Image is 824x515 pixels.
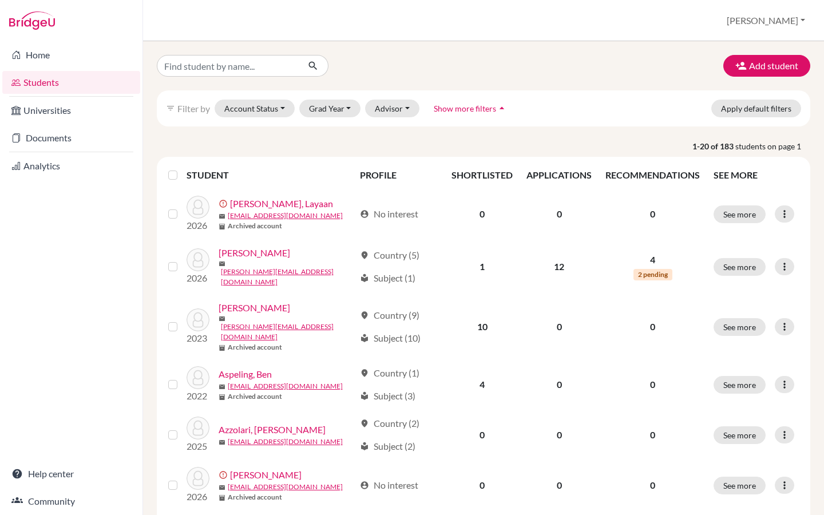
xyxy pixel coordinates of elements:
td: 0 [520,460,599,510]
button: See more [714,318,766,336]
b: Archived account [228,391,282,402]
p: 2022 [187,389,209,403]
span: mail [219,439,225,446]
td: 0 [520,189,599,239]
a: Azzolari, [PERSON_NAME] [219,423,326,437]
span: account_circle [360,209,369,219]
p: 0 [605,428,700,442]
button: Grad Year [299,100,361,117]
span: students on page 1 [735,140,810,152]
div: Country (5) [360,248,419,262]
button: See more [714,258,766,276]
td: 10 [445,294,520,359]
span: inventory_2 [219,394,225,401]
strong: 1-20 of 183 [692,140,735,152]
td: 1 [445,239,520,294]
a: [EMAIL_ADDRESS][DOMAIN_NAME] [228,437,343,447]
th: SHORTLISTED [445,161,520,189]
span: local_library [360,391,369,401]
th: SEE MORE [707,161,806,189]
a: Analytics [2,154,140,177]
p: 0 [605,478,700,492]
span: mail [219,383,225,390]
div: Subject (3) [360,389,415,403]
span: mail [219,260,225,267]
span: mail [219,213,225,220]
span: inventory_2 [219,344,225,351]
span: location_on [360,311,369,320]
td: 0 [520,294,599,359]
span: mail [219,484,225,491]
p: 0 [605,320,700,334]
td: 0 [445,460,520,510]
a: [PERSON_NAME] [230,468,302,482]
i: filter_list [166,104,175,113]
img: Bridge-U [9,11,55,30]
div: Subject (10) [360,331,421,345]
img: Andrade, Gabriel [187,248,209,271]
p: 0 [605,207,700,221]
p: 2026 [187,490,209,504]
button: Advisor [365,100,419,117]
th: PROFILE [353,161,445,189]
img: Azzolari, Massimiliano Scott [187,417,209,439]
a: Aspeling, Ben [219,367,272,381]
button: See more [714,376,766,394]
button: See more [714,477,766,494]
span: location_on [360,251,369,260]
p: 2026 [187,271,209,285]
button: Apply default filters [711,100,801,117]
b: Archived account [228,492,282,502]
span: 2 pending [633,269,672,280]
span: error_outline [219,199,230,208]
p: 2025 [187,439,209,453]
a: Home [2,43,140,66]
a: [EMAIL_ADDRESS][DOMAIN_NAME] [228,211,343,221]
input: Find student by name... [157,55,299,77]
span: account_circle [360,481,369,490]
td: 0 [520,410,599,460]
td: 12 [520,239,599,294]
a: Universities [2,99,140,122]
button: [PERSON_NAME] [722,10,810,31]
a: [PERSON_NAME][EMAIL_ADDRESS][DOMAIN_NAME] [221,267,355,287]
td: 0 [520,359,599,410]
div: Subject (1) [360,271,415,285]
b: Archived account [228,342,282,352]
th: APPLICATIONS [520,161,599,189]
button: See more [714,205,766,223]
span: local_library [360,274,369,283]
div: Country (9) [360,308,419,322]
a: [PERSON_NAME] [219,301,290,315]
span: local_library [360,334,369,343]
a: Community [2,490,140,513]
a: Students [2,71,140,94]
th: STUDENT [187,161,354,189]
span: location_on [360,419,369,428]
th: RECOMMENDATIONS [599,161,707,189]
span: local_library [360,442,369,451]
img: Barel, Amit [187,467,209,490]
span: inventory_2 [219,223,225,230]
p: 4 [605,253,700,267]
i: arrow_drop_up [496,102,508,114]
button: Account Status [215,100,295,117]
a: Help center [2,462,140,485]
span: mail [219,315,225,322]
a: [EMAIL_ADDRESS][DOMAIN_NAME] [228,381,343,391]
td: 0 [445,410,520,460]
p: 2023 [187,331,209,345]
a: [PERSON_NAME], Layaan [230,197,333,211]
a: Documents [2,126,140,149]
button: Show more filtersarrow_drop_up [424,100,517,117]
b: Archived account [228,221,282,231]
a: [PERSON_NAME][EMAIL_ADDRESS][DOMAIN_NAME] [221,322,355,342]
span: error_outline [219,470,230,480]
div: Country (1) [360,366,419,380]
span: location_on [360,369,369,378]
div: Subject (2) [360,439,415,453]
span: inventory_2 [219,494,225,501]
td: 4 [445,359,520,410]
span: Filter by [177,103,210,114]
img: Antochi, Davide Samuel [187,308,209,331]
